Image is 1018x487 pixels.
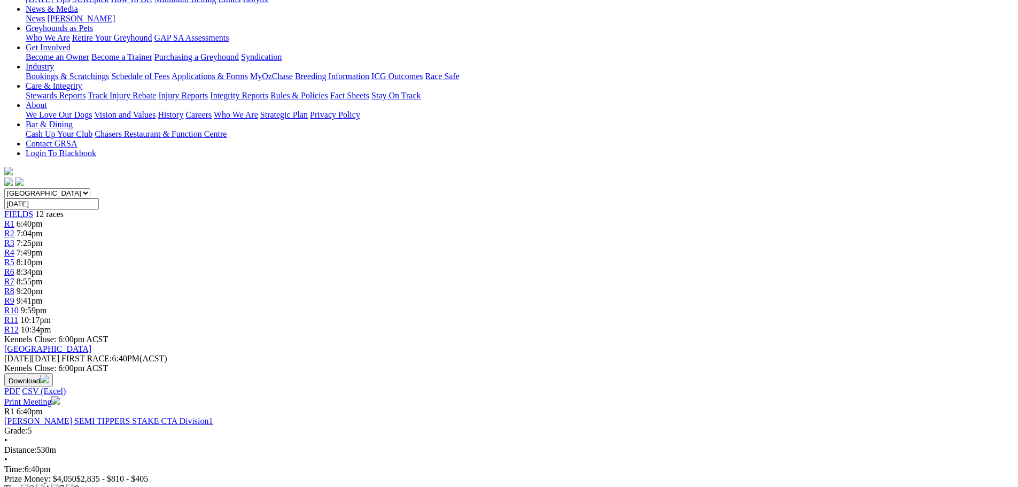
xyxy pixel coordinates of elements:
a: MyOzChase [250,72,293,81]
a: Who We Are [214,110,258,119]
span: R1 [4,407,14,416]
a: News [26,14,45,23]
a: [GEOGRAPHIC_DATA] [4,344,91,353]
a: Industry [26,62,54,71]
span: [DATE] [4,354,32,363]
a: R9 [4,296,14,305]
span: 6:40PM(ACST) [61,354,167,363]
a: CSV (Excel) [22,386,66,396]
span: • [4,436,7,445]
div: 6:40pm [4,465,1014,474]
span: • [4,455,7,464]
span: 10:34pm [21,325,51,334]
input: Select date [4,198,99,210]
button: Download [4,373,53,386]
a: Schedule of Fees [111,72,169,81]
span: 7:04pm [17,229,43,238]
img: download.svg [40,375,49,383]
span: [DATE] [4,354,59,363]
img: logo-grsa-white.png [4,167,13,175]
span: 12 races [35,210,64,219]
a: Retire Your Greyhound [72,33,152,42]
a: Care & Integrity [26,81,82,90]
div: Get Involved [26,52,1014,62]
a: Syndication [241,52,282,61]
span: 6:40pm [17,407,43,416]
a: Greyhounds as Pets [26,24,93,33]
a: Print Meeting [4,397,60,406]
span: 6:40pm [17,219,43,228]
a: R3 [4,238,14,248]
a: Vision and Values [94,110,156,119]
a: R12 [4,325,19,334]
a: [PERSON_NAME] [47,14,115,23]
a: Fact Sheets [330,91,369,100]
span: 8:10pm [17,258,43,267]
span: Time: [4,465,25,474]
a: ICG Outcomes [371,72,423,81]
span: 9:20pm [17,287,43,296]
a: PDF [4,386,20,396]
div: Download [4,386,1014,396]
div: News & Media [26,14,1014,24]
span: 10:17pm [20,315,51,324]
a: R2 [4,229,14,238]
a: FIELDS [4,210,33,219]
a: Privacy Policy [310,110,360,119]
a: R8 [4,287,14,296]
span: 8:34pm [17,267,43,276]
a: Bar & Dining [26,120,73,129]
a: Track Injury Rebate [88,91,156,100]
img: printer.svg [51,396,60,405]
a: Become an Owner [26,52,89,61]
div: Prize Money: $4,050 [4,474,1014,484]
a: Cash Up Your Club [26,129,92,138]
a: Careers [185,110,212,119]
span: FIRST RACE: [61,354,112,363]
a: About [26,101,47,110]
a: Who We Are [26,33,70,42]
span: Grade: [4,426,28,435]
a: R7 [4,277,14,286]
a: R10 [4,306,19,315]
a: Rules & Policies [270,91,328,100]
a: [PERSON_NAME] SEMI TIPPERS STAKE CTA Division1 [4,416,213,426]
a: R5 [4,258,14,267]
a: Login To Blackbook [26,149,96,158]
a: Purchasing a Greyhound [154,52,239,61]
div: Industry [26,72,1014,81]
a: Stay On Track [371,91,421,100]
div: Greyhounds as Pets [26,33,1014,43]
span: Kennels Close: 6:00pm ACST [4,335,108,344]
a: R11 [4,315,18,324]
a: Chasers Restaurant & Function Centre [95,129,227,138]
a: Get Involved [26,43,71,52]
span: 9:59pm [21,306,47,315]
a: Contact GRSA [26,139,77,148]
div: Kennels Close: 6:00pm ACST [4,364,1014,373]
div: About [26,110,1014,120]
span: $2,835 - $810 - $405 [76,474,149,483]
span: Distance: [4,445,36,454]
span: R4 [4,248,14,257]
a: News & Media [26,4,78,13]
a: R1 [4,219,14,228]
a: Stewards Reports [26,91,86,100]
a: GAP SA Assessments [154,33,229,42]
div: Bar & Dining [26,129,1014,139]
a: Become a Trainer [91,52,152,61]
a: We Love Our Dogs [26,110,92,119]
div: Care & Integrity [26,91,1014,101]
span: 9:41pm [17,296,43,305]
a: Race Safe [425,72,459,81]
a: R6 [4,267,14,276]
